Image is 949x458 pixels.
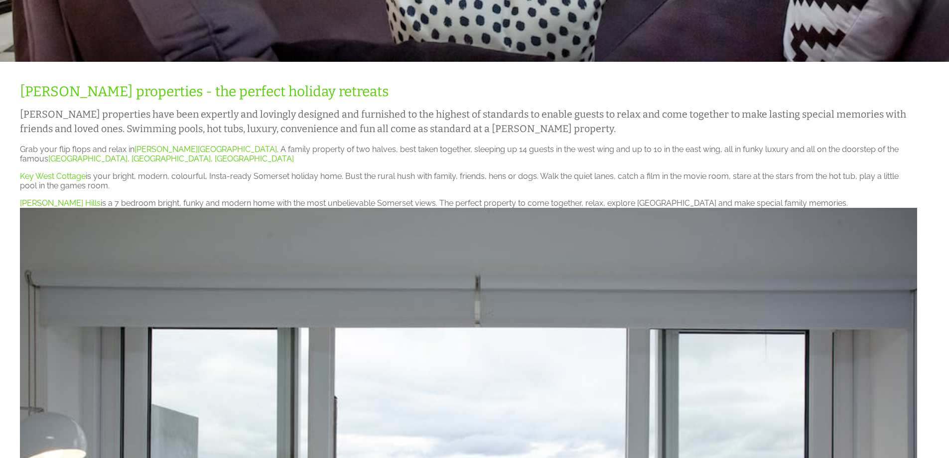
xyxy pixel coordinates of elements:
p: is your bright, modern, colourful, Insta-ready Somerset holiday home. Bust the rural hush with fa... [20,171,917,190]
h2: [PERSON_NAME] properties have been expertly and lovingly designed and furnished to the highest of... [20,107,917,137]
a: [PERSON_NAME] Hills [20,198,101,208]
a: [GEOGRAPHIC_DATA], [GEOGRAPHIC_DATA], [GEOGRAPHIC_DATA] [48,154,294,163]
a: [PERSON_NAME][GEOGRAPHIC_DATA] [135,145,277,154]
p: Grab your flip flops and relax in . A family property of two halves, best taken together, sleepin... [20,145,917,163]
h1: [PERSON_NAME] properties - the perfect holiday retreats [20,83,917,100]
a: Key West Cottage [20,171,86,181]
